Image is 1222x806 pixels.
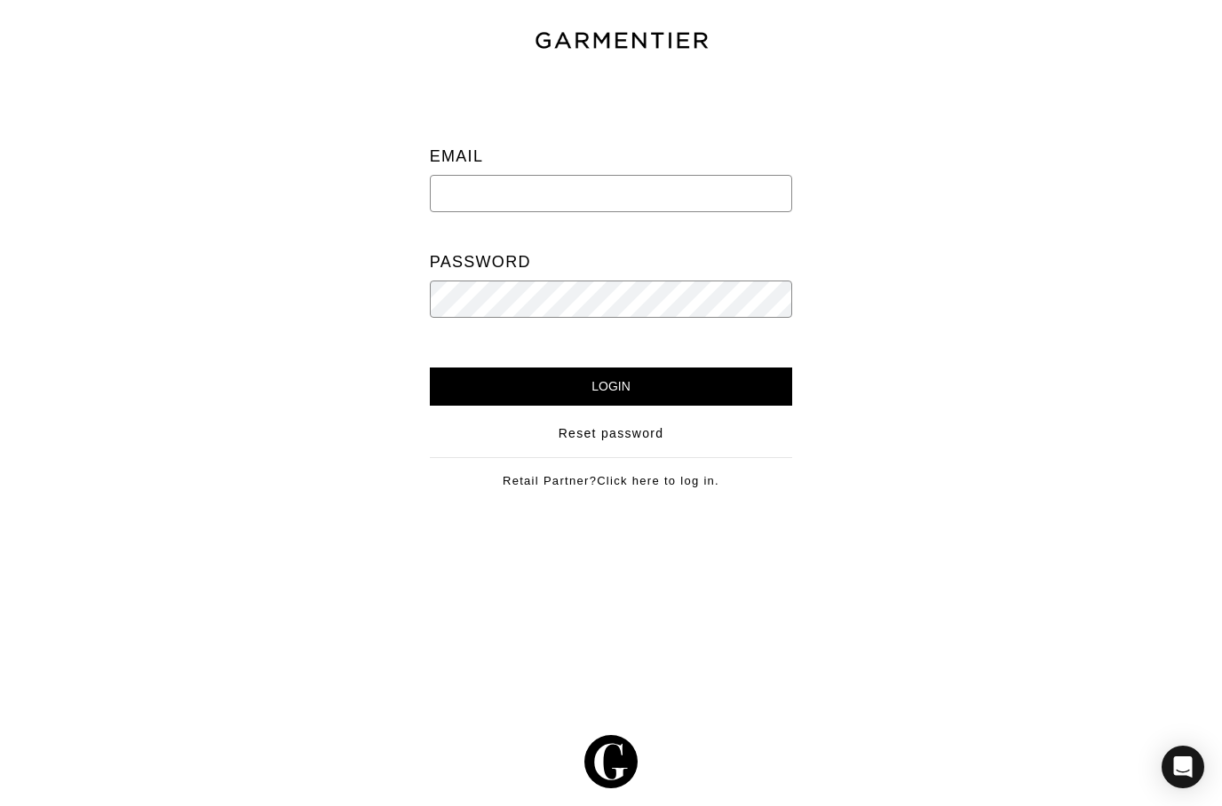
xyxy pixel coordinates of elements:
img: g-602364139e5867ba59c769ce4266a9601a3871a1516a6a4c3533f4bc45e69684.svg [584,735,638,788]
label: Password [430,244,531,281]
img: garmentier-text-8466448e28d500cc52b900a8b1ac6a0b4c9bd52e9933ba870cc531a186b44329.png [533,29,710,52]
input: Login [430,367,793,406]
label: Email [430,138,484,175]
div: Open Intercom Messenger [1162,746,1204,788]
a: Click here to log in. [597,474,719,487]
a: Reset password [559,424,664,443]
div: Retail Partner? [430,457,793,490]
